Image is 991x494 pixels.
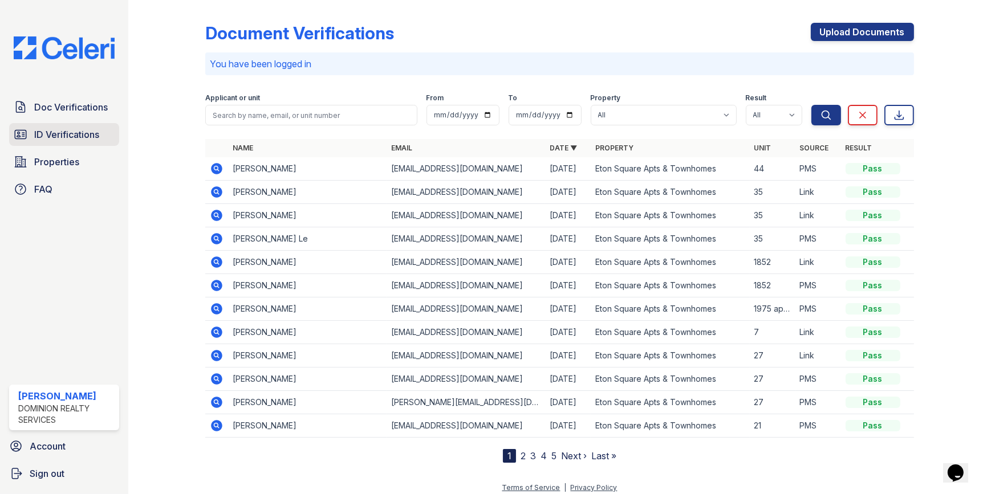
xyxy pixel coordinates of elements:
[509,93,518,103] label: To
[34,128,99,141] span: ID Verifications
[591,391,749,414] td: Eton Square Apts & Townhomes
[545,321,591,344] td: [DATE]
[503,449,516,463] div: 1
[387,157,545,181] td: [EMAIL_ADDRESS][DOMAIN_NAME]
[30,467,64,480] span: Sign out
[795,297,841,321] td: PMS
[387,204,545,227] td: [EMAIL_ADDRESS][DOMAIN_NAME]
[591,251,749,274] td: Eton Square Apts & Townhomes
[795,368,841,391] td: PMS
[545,157,591,181] td: [DATE]
[228,227,387,251] td: [PERSON_NAME] Le
[795,204,841,227] td: Link
[800,144,829,152] a: Source
[5,36,124,59] img: CE_Logo_Blue-a8612792a0a2168367f1c8372b55b34899dd931a85d93a1a3d3e32e68fde9ad4.png
[591,344,749,368] td: Eton Square Apts & Townhomes
[387,368,545,391] td: [EMAIL_ADDRESS][DOMAIN_NAME]
[846,163,900,174] div: Pass
[846,210,900,221] div: Pass
[795,414,841,438] td: PMS
[750,204,795,227] td: 35
[595,144,633,152] a: Property
[545,204,591,227] td: [DATE]
[545,297,591,321] td: [DATE]
[591,93,621,103] label: Property
[545,344,591,368] td: [DATE]
[591,297,749,321] td: Eton Square Apts & Townhomes
[545,227,591,251] td: [DATE]
[521,450,526,462] a: 2
[387,321,545,344] td: [EMAIL_ADDRESS][DOMAIN_NAME]
[228,344,387,368] td: [PERSON_NAME]
[550,144,577,152] a: Date ▼
[5,462,124,485] a: Sign out
[750,368,795,391] td: 27
[387,391,545,414] td: [PERSON_NAME][EMAIL_ADDRESS][DOMAIN_NAME]
[750,297,795,321] td: 1975 apt 35
[795,391,841,414] td: PMS
[811,23,914,41] a: Upload Documents
[754,144,771,152] a: Unit
[545,181,591,204] td: [DATE]
[541,450,547,462] a: 4
[750,391,795,414] td: 27
[228,274,387,297] td: [PERSON_NAME]
[30,439,66,453] span: Account
[551,450,557,462] a: 5
[5,435,124,458] a: Account
[564,483,566,492] div: |
[545,414,591,438] td: [DATE]
[233,144,253,152] a: Name
[591,157,749,181] td: Eton Square Apts & Townhomes
[9,178,119,201] a: FAQ
[846,326,900,338] div: Pass
[502,483,560,492] a: Terms of Service
[795,321,841,344] td: Link
[795,181,841,204] td: Link
[205,23,394,43] div: Document Verifications
[846,144,872,152] a: Result
[545,368,591,391] td: [DATE]
[846,397,900,408] div: Pass
[795,274,841,297] td: PMS
[228,321,387,344] td: [PERSON_NAME]
[18,403,115,426] div: Dominion Realty Services
[228,181,387,204] td: [PERSON_NAME]
[9,150,119,173] a: Properties
[387,251,545,274] td: [EMAIL_ADDRESS][DOMAIN_NAME]
[846,280,900,291] div: Pass
[545,391,591,414] td: [DATE]
[846,303,900,315] div: Pass
[750,251,795,274] td: 1852
[591,414,749,438] td: Eton Square Apts & Townhomes
[846,350,900,361] div: Pass
[205,93,260,103] label: Applicant or unit
[591,181,749,204] td: Eton Square Apts & Townhomes
[387,297,545,321] td: [EMAIL_ADDRESS][DOMAIN_NAME]
[795,157,841,181] td: PMS
[427,93,444,103] label: From
[387,181,545,204] td: [EMAIL_ADDRESS][DOMAIN_NAME]
[846,373,900,385] div: Pass
[228,204,387,227] td: [PERSON_NAME]
[943,448,980,483] iframe: chat widget
[34,155,79,169] span: Properties
[9,96,119,119] a: Doc Verifications
[18,389,115,403] div: [PERSON_NAME]
[387,344,545,368] td: [EMAIL_ADDRESS][DOMAIN_NAME]
[591,274,749,297] td: Eton Square Apts & Townhomes
[387,227,545,251] td: [EMAIL_ADDRESS][DOMAIN_NAME]
[34,100,108,114] span: Doc Verifications
[9,123,119,146] a: ID Verifications
[591,368,749,391] td: Eton Square Apts & Townhomes
[228,391,387,414] td: [PERSON_NAME]
[228,157,387,181] td: [PERSON_NAME]
[387,274,545,297] td: [EMAIL_ADDRESS][DOMAIN_NAME]
[228,251,387,274] td: [PERSON_NAME]
[591,227,749,251] td: Eton Square Apts & Townhomes
[530,450,536,462] a: 3
[591,321,749,344] td: Eton Square Apts & Townhomes
[795,344,841,368] td: Link
[846,233,900,244] div: Pass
